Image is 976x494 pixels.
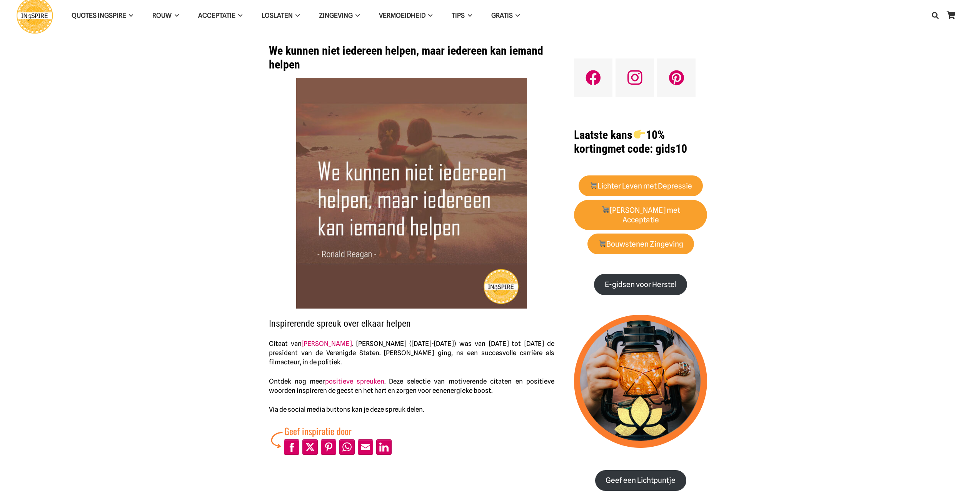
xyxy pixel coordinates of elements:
[284,424,393,438] div: Geef inspiratie door
[325,377,385,385] a: positieve spreuken
[574,128,707,156] h1: met code: gids10
[579,175,703,197] a: 🛒Lichter Leven met Depressie
[587,234,694,255] a: 🛒Bouwstenen Zingeving
[309,6,369,25] a: ZingevingZingeving Menu
[353,6,360,25] span: Zingeving Menu
[574,200,707,230] a: 🛒[PERSON_NAME] met Acceptatie
[143,6,188,25] a: ROUWROUW Menu
[574,315,707,448] img: lichtpuntjes voor in donkere tijden
[282,438,301,456] li: Facebook
[482,6,529,25] a: GRATISGRATIS Menu
[152,12,172,19] span: ROUW
[605,280,677,289] strong: E-gidsen voor Herstel
[269,44,555,72] h1: We kunnen niet iedereen helpen, maar iedereen kan iemand helpen
[269,405,555,414] p: Via de social media buttons kan je deze spreuk delen.
[513,6,520,25] span: GRATIS Menu
[302,340,352,347] a: [PERSON_NAME]
[375,438,393,456] li: LinkedIn
[376,439,392,455] a: Share to LinkedIn
[301,438,319,456] li: X (Twitter)
[338,438,356,456] li: WhatsApp
[599,240,606,247] img: 🛒
[252,6,309,25] a: LoslatenLoslaten Menu
[465,6,472,25] span: TIPS Menu
[443,387,492,394] strong: energieke boost.
[595,470,686,491] a: Geef een Lichtpuntje
[452,12,465,19] span: TIPS
[594,274,687,295] a: E-gidsen voor Herstel
[369,6,442,25] a: VERMOEIDHEIDVERMOEIDHEID Menu
[928,6,943,25] a: Zoeken
[574,58,612,97] a: Facebook
[198,12,235,19] span: Acceptatie
[616,58,654,97] a: Instagram
[425,6,432,25] span: VERMOEIDHEID Menu
[602,206,609,213] img: 🛒
[302,439,318,455] a: Post to X (Twitter)
[606,476,676,485] strong: Geef een Lichtpuntje
[491,12,513,19] span: GRATIS
[319,438,338,456] li: Pinterest
[598,240,684,249] strong: Bouwstenen Zingeving
[590,182,597,189] img: 🛒
[284,439,299,455] a: Share to Facebook
[601,206,680,224] strong: [PERSON_NAME] met Acceptatie
[574,128,664,155] strong: Laatste kans 10% korting
[72,12,126,19] span: QUOTES INGSPIRE
[321,439,336,455] a: Pin to Pinterest
[126,6,133,25] span: QUOTES INGSPIRE Menu
[358,439,373,455] a: Mail to Email This
[634,129,645,140] img: 👉
[172,6,179,25] span: ROUW Menu
[62,6,143,25] a: QUOTES INGSPIREQUOTES INGSPIRE Menu
[442,6,481,25] a: TIPSTIPS Menu
[657,58,696,97] a: Pinterest
[189,6,252,25] a: AcceptatieAcceptatie Menu
[356,438,375,456] li: Email This
[319,12,353,19] span: Zingeving
[269,309,555,329] h2: Inspirerende spreuk over elkaar helpen
[339,439,355,455] a: Share to WhatsApp
[235,6,242,25] span: Acceptatie Menu
[293,6,300,25] span: Loslaten Menu
[269,339,555,367] p: Citaat van . [PERSON_NAME] ([DATE]-[DATE]) was van [DATE] tot [DATE] de president van de Verenigd...
[262,12,293,19] span: Loslaten
[269,377,555,395] p: Ontdek nog meer . Deze selectie van motiverende citaten en positieve woorden inspireren de geest ...
[379,12,425,19] span: VERMOEIDHEID
[589,182,692,190] strong: Lichter Leven met Depressie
